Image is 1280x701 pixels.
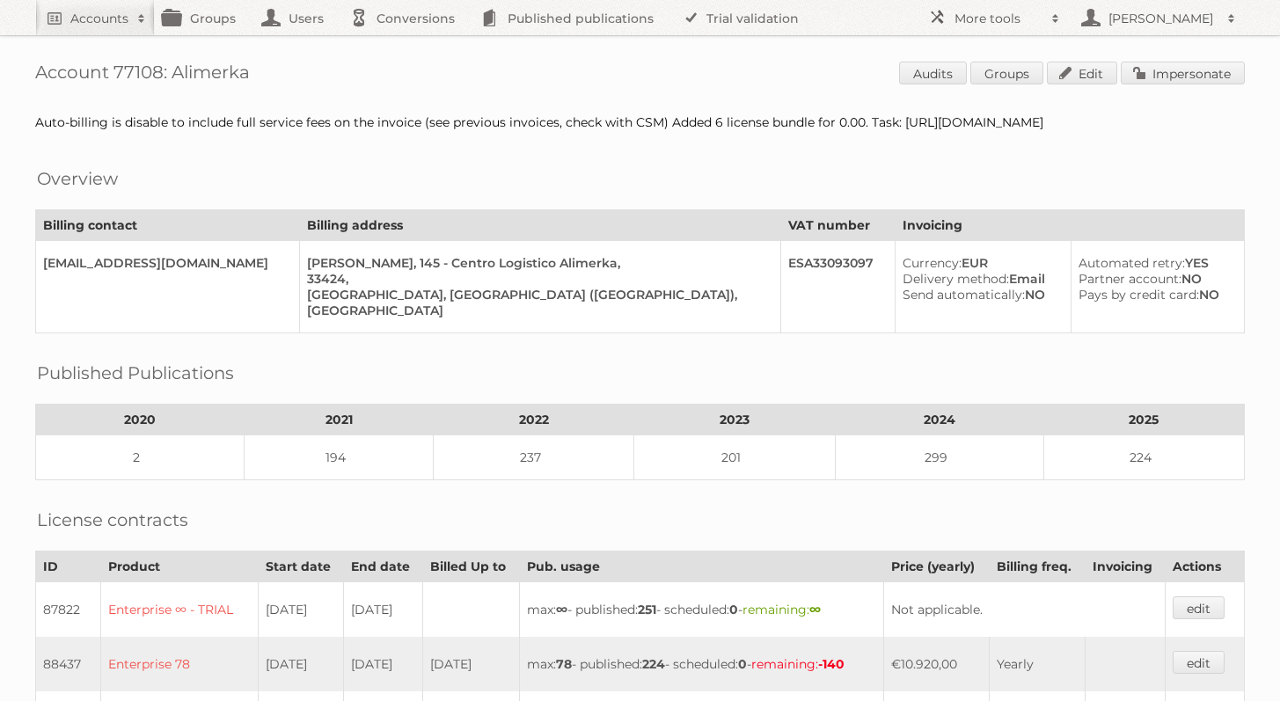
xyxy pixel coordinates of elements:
td: [DATE] [344,582,423,638]
strong: ∞ [809,602,821,617]
strong: 78 [556,656,572,672]
span: Automated retry: [1079,255,1185,271]
th: 2022 [434,405,634,435]
td: Enterprise 78 [100,637,258,691]
a: Groups [970,62,1043,84]
strong: 0 [729,602,738,617]
td: €10.920,00 [883,637,989,691]
td: 224 [1043,435,1244,480]
div: 33424, [307,271,767,287]
span: Pays by credit card: [1079,287,1199,303]
div: Auto-billing is disable to include full service fees on the invoice (see previous invoices, check... [35,114,1245,130]
th: 2021 [245,405,434,435]
td: 237 [434,435,634,480]
td: [DATE] [423,637,520,691]
th: 2020 [36,405,245,435]
div: NO [1079,287,1230,303]
td: Not applicable. [883,582,1165,638]
h2: Published Publications [37,360,234,386]
th: Start date [258,551,343,582]
strong: 251 [638,602,656,617]
td: ESA33093097 [781,241,896,333]
span: Partner account: [1079,271,1181,287]
th: End date [344,551,423,582]
td: 201 [634,435,835,480]
th: Pub. usage [520,551,883,582]
th: Billing contact [36,210,300,241]
h2: Overview [37,165,118,192]
span: Send automatically: [903,287,1025,303]
div: NO [903,287,1056,303]
h1: Account 77108: Alimerka [35,62,1245,88]
td: Enterprise ∞ - TRIAL [100,582,258,638]
span: remaining: [742,602,821,617]
div: [PERSON_NAME], 145 - Centro Logistico Alimerka, [307,255,767,271]
th: Price (yearly) [883,551,989,582]
div: EUR [903,255,1056,271]
div: NO [1079,271,1230,287]
th: Actions [1166,551,1245,582]
a: Edit [1047,62,1117,84]
td: Yearly [989,637,1085,691]
div: [EMAIL_ADDRESS][DOMAIN_NAME] [43,255,285,271]
th: ID [36,551,101,582]
strong: 0 [738,656,747,672]
td: 87822 [36,582,101,638]
th: Invoicing [1085,551,1165,582]
td: [DATE] [258,637,343,691]
span: Currency: [903,255,962,271]
div: YES [1079,255,1230,271]
th: 2023 [634,405,835,435]
h2: Accounts [70,10,128,27]
strong: ∞ [556,602,567,617]
th: VAT number [781,210,896,241]
div: Email [903,271,1056,287]
span: remaining: [751,656,845,672]
th: Billed Up to [423,551,520,582]
th: Billing address [299,210,781,241]
td: max: - published: - scheduled: - [520,637,883,691]
a: Impersonate [1121,62,1245,84]
div: [GEOGRAPHIC_DATA], [GEOGRAPHIC_DATA] ([GEOGRAPHIC_DATA]), [307,287,767,303]
td: [DATE] [344,637,423,691]
th: 2024 [835,405,1043,435]
a: edit [1173,651,1225,674]
td: 2 [36,435,245,480]
td: 194 [245,435,434,480]
td: [DATE] [258,582,343,638]
h2: More tools [955,10,1042,27]
th: Product [100,551,258,582]
strong: 224 [642,656,665,672]
th: Billing freq. [989,551,1085,582]
div: [GEOGRAPHIC_DATA] [307,303,767,318]
td: max: - published: - scheduled: - [520,582,883,638]
th: Invoicing [896,210,1245,241]
a: edit [1173,596,1225,619]
td: 88437 [36,637,101,691]
td: 299 [835,435,1043,480]
h2: License contracts [37,507,188,533]
th: 2025 [1043,405,1244,435]
strong: -140 [818,656,845,672]
span: Delivery method: [903,271,1009,287]
h2: [PERSON_NAME] [1104,10,1218,27]
a: Audits [899,62,967,84]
